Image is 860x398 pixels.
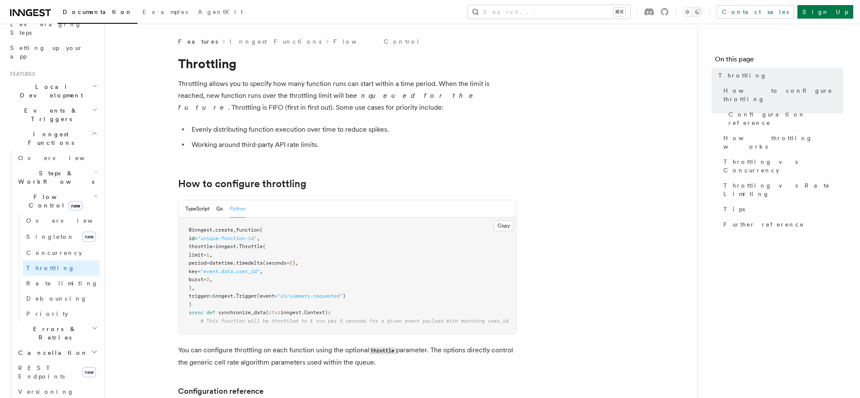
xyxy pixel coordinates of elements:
span: Singleton [26,233,74,240]
span: . [301,310,304,315]
span: = [198,268,201,274]
kbd: ⌘K [613,8,625,16]
a: Debouncing [23,291,99,306]
span: Errors & Retries [15,325,92,342]
a: How to configure throttling [720,83,843,107]
a: Throttling vs Rate Limiting [720,178,843,202]
a: Throttling vs Concurrency [720,154,843,178]
span: . [212,227,215,233]
a: Examples [137,3,193,23]
a: Documentation [58,3,137,24]
span: inngest [280,310,301,315]
span: Versioning [18,388,74,395]
a: Configuration reference [178,385,264,397]
span: ) [189,301,192,307]
a: Tips [720,202,843,217]
a: Concurrency [23,245,99,260]
a: Further reference [720,217,843,232]
li: Evenly distributing function execution over time to reduce spikes. [189,124,517,135]
button: Python [230,200,246,218]
span: ), [189,285,195,291]
h1: Throttling [178,56,517,71]
span: (event [257,293,275,299]
span: = [286,260,289,266]
span: Overview [26,217,113,224]
a: Sign Up [797,5,853,19]
span: Concurrency [26,249,82,256]
span: Flow Control [15,193,93,210]
a: Overview [23,213,99,228]
span: REST Endpoints [18,365,65,380]
a: Inngest Functions [230,37,321,46]
span: ( [266,310,269,315]
span: : [278,310,280,315]
span: period [189,260,206,266]
a: How to configure throttling [178,178,306,190]
a: Priority [23,306,99,321]
span: Throttling [718,71,767,80]
span: new [69,201,82,210]
button: Events & Triggers [7,103,99,127]
span: Events & Triggers [7,106,92,123]
code: throttle [369,347,396,354]
a: Leveraging Steps [7,17,99,40]
span: 5 [289,260,292,266]
span: async [189,310,203,315]
span: synchronize_data [218,310,266,315]
span: , [257,235,260,241]
span: Rate limiting [26,280,98,287]
span: ), [292,260,298,266]
span: inngest. [215,243,239,249]
span: create_function [215,227,260,233]
span: How to configure throttling [723,86,843,103]
a: Configuration reference [725,107,843,130]
button: Copy [494,220,514,231]
button: Cancellation [15,345,99,360]
button: Go [216,200,223,218]
a: Contact sales [717,5,794,19]
span: def [206,310,215,315]
span: 2 [206,276,209,282]
button: Inngest Functions [7,127,99,150]
p: You can configure throttling on each function using the optional parameter. The options directly ... [178,344,517,368]
span: Inngest Functions [7,130,91,147]
span: ( [260,227,263,233]
a: Throttling [715,68,843,83]
div: Flow Controlnew [15,213,99,321]
span: Documentation [63,8,132,15]
span: "event.data.user_id" [201,268,260,274]
a: Rate limiting [23,276,99,291]
p: Throttling allows you to specify how many function runs can start within a time period. When the ... [178,78,517,113]
span: throttle [189,243,212,249]
span: "unique-function-id" [198,235,257,241]
button: Errors & Retries [15,321,99,345]
h4: On this page [715,54,843,68]
a: Throttling [23,260,99,276]
span: key [189,268,198,274]
span: Overview [18,155,105,161]
span: Local Development [7,83,92,99]
a: REST Endpointsnew [15,360,99,384]
a: Overview [15,150,99,166]
span: , [209,276,212,282]
span: Steps & Workflows [15,169,94,186]
span: Configuration reference [728,110,843,127]
span: ( [263,243,266,249]
span: Tips [723,205,745,213]
span: new [82,232,96,242]
span: = [275,293,278,299]
span: # This function will be throttled to 1 run per 5 seconds for a given event payload with matching ... [201,318,508,324]
span: Features [178,37,218,46]
span: , [209,252,212,258]
span: = [195,235,198,241]
span: , [260,268,263,274]
a: Singletonnew [23,228,99,245]
button: Steps & Workflows [15,166,99,189]
span: (seconds [263,260,286,266]
span: Examples [143,8,188,15]
span: Cancellation [15,348,88,357]
span: "ai/summary.requested" [278,293,343,299]
span: Trigger [236,293,257,299]
span: 1 [206,252,209,258]
span: burst [189,276,203,282]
